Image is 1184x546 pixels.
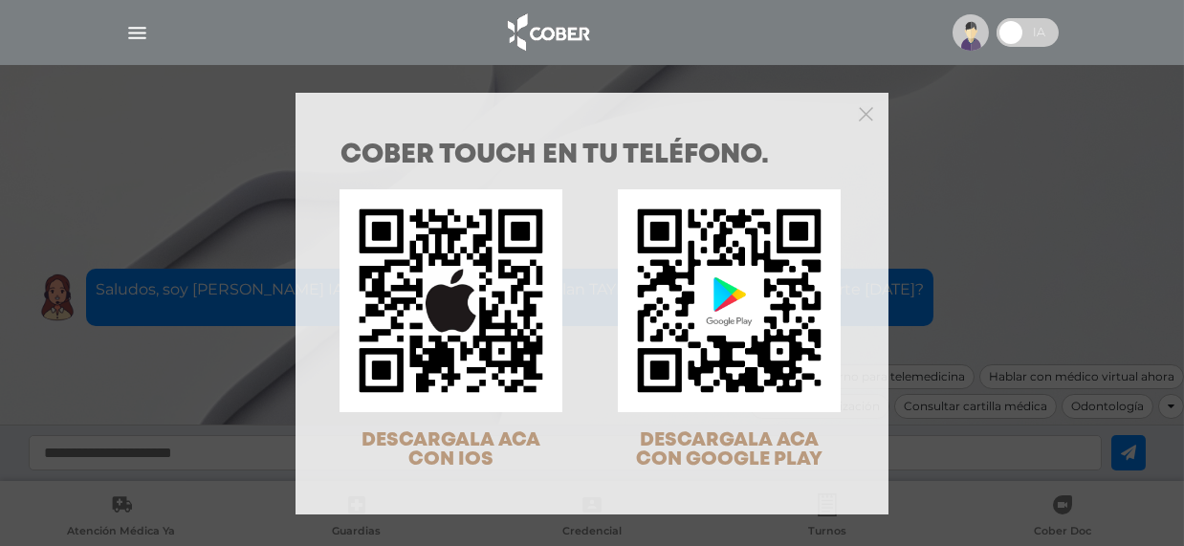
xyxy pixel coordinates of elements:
[618,189,841,412] img: qr-code
[340,142,844,169] h1: COBER TOUCH en tu teléfono.
[859,104,873,121] button: Close
[340,189,562,412] img: qr-code
[362,431,540,469] span: DESCARGALA ACA CON IOS
[636,431,822,469] span: DESCARGALA ACA CON GOOGLE PLAY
